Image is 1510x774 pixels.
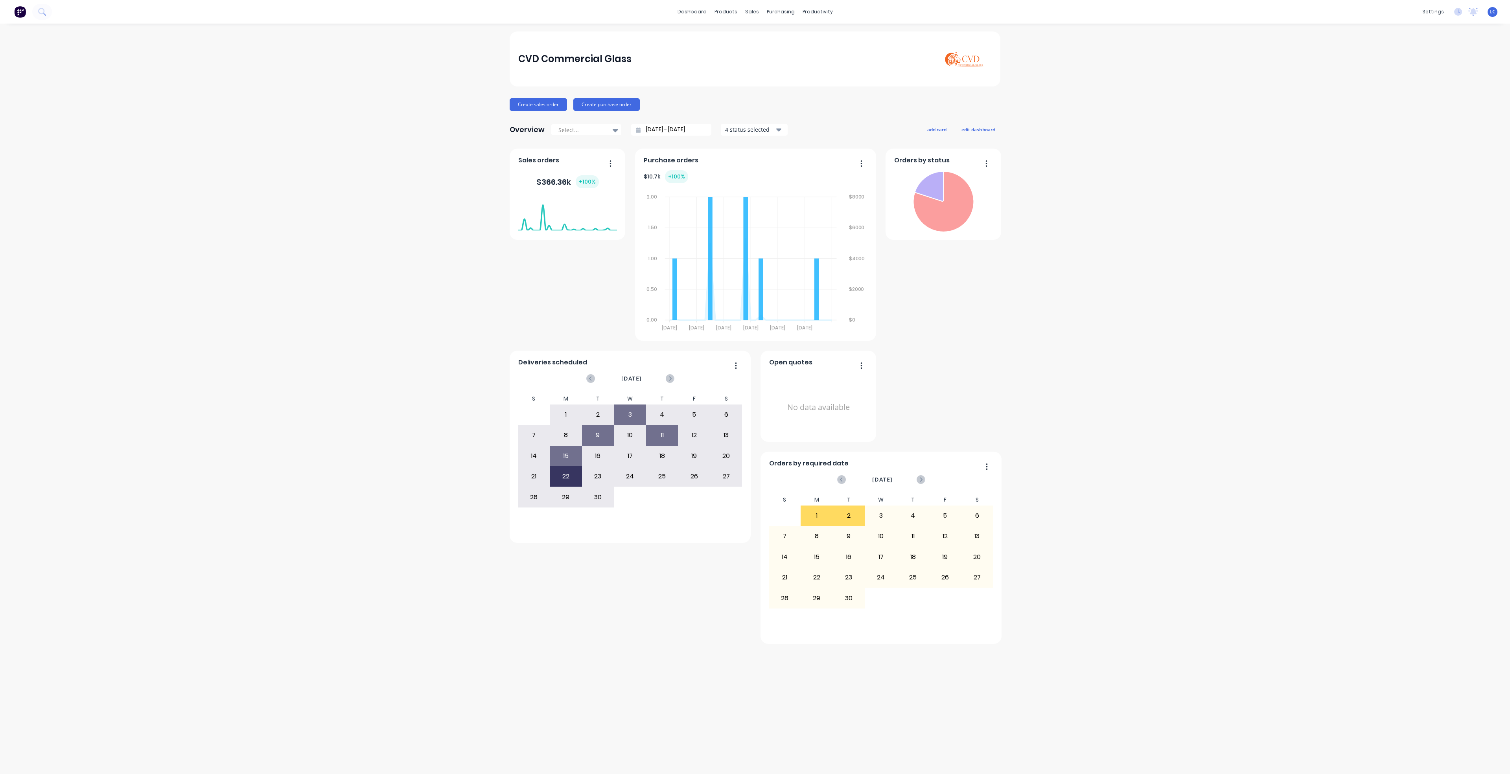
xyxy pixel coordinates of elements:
[769,459,849,468] span: Orders by required date
[646,425,678,445] div: 11
[550,405,582,425] div: 1
[614,446,646,466] div: 17
[849,255,865,262] tspan: $4000
[872,475,893,484] span: [DATE]
[929,547,961,567] div: 19
[956,124,1000,134] button: edit dashboard
[510,122,545,138] div: Overview
[801,494,833,506] div: M
[518,446,550,466] div: 14
[711,405,742,425] div: 6
[644,156,698,165] span: Purchase orders
[961,547,993,567] div: 20
[929,494,961,506] div: F
[929,526,961,546] div: 12
[582,446,614,466] div: 16
[518,156,559,165] span: Sales orders
[678,446,710,466] div: 19
[646,446,678,466] div: 18
[646,193,657,200] tspan: 2.00
[833,568,865,587] div: 23
[646,393,678,404] div: T
[510,98,567,111] button: Create sales order
[646,317,657,324] tspan: 0.00
[961,526,993,546] div: 13
[582,405,614,425] div: 2
[769,494,801,506] div: S
[518,425,550,445] div: 7
[662,325,677,331] tspan: [DATE]
[769,526,801,546] div: 7
[678,393,710,404] div: F
[922,124,952,134] button: add card
[801,526,832,546] div: 8
[897,568,929,587] div: 25
[711,446,742,466] div: 20
[741,6,763,18] div: sales
[573,98,640,111] button: Create purchase order
[833,547,865,567] div: 16
[897,547,929,567] div: 18
[769,370,868,445] div: No data available
[865,494,897,506] div: W
[614,393,646,404] div: W
[865,568,897,587] div: 24
[678,467,710,486] div: 26
[801,506,832,526] div: 1
[769,358,812,367] span: Open quotes
[582,425,614,445] div: 9
[849,193,865,200] tspan: $8000
[14,6,26,18] img: Factory
[678,405,710,425] div: 5
[614,425,646,445] div: 10
[518,358,587,367] span: Deliveries scheduled
[674,6,711,18] a: dashboard
[961,494,993,506] div: S
[833,588,865,608] div: 30
[550,425,582,445] div: 8
[646,467,678,486] div: 25
[929,568,961,587] div: 26
[801,588,832,608] div: 29
[801,568,832,587] div: 22
[614,405,646,425] div: 3
[937,39,992,80] img: CVD Commercial Glass
[536,175,599,188] div: $ 366.36k
[897,494,929,506] div: T
[550,393,582,404] div: M
[518,393,550,404] div: S
[550,446,582,466] div: 15
[644,170,688,183] div: $ 10.7k
[576,175,599,188] div: + 100 %
[801,547,832,567] div: 15
[961,568,993,587] div: 27
[894,156,950,165] span: Orders by status
[582,487,614,507] div: 30
[865,506,897,526] div: 3
[711,6,741,18] div: products
[849,317,855,324] tspan: $0
[929,506,961,526] div: 5
[849,286,864,292] tspan: $2000
[769,568,801,587] div: 21
[833,494,865,506] div: T
[769,588,801,608] div: 28
[678,425,710,445] div: 12
[689,325,704,331] tspan: [DATE]
[648,224,657,231] tspan: 1.50
[769,547,801,567] div: 14
[665,170,688,183] div: + 100 %
[1490,8,1495,15] span: LC
[721,124,788,136] button: 4 status selected
[518,487,550,507] div: 28
[961,506,993,526] div: 6
[582,393,614,404] div: T
[865,526,897,546] div: 10
[518,467,550,486] div: 21
[550,487,582,507] div: 29
[799,6,837,18] div: productivity
[711,467,742,486] div: 27
[763,6,799,18] div: purchasing
[716,325,731,331] tspan: [DATE]
[770,325,785,331] tspan: [DATE]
